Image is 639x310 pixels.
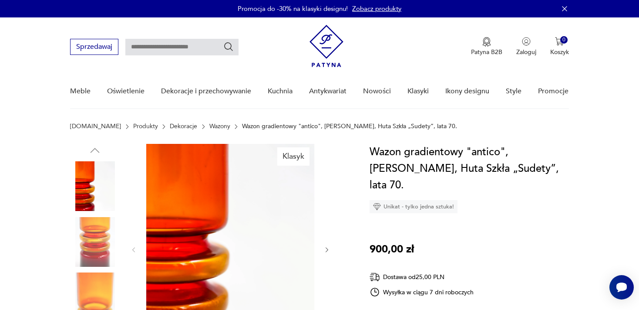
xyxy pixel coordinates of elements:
[242,123,457,130] p: Wazon gradientowy "antico", [PERSON_NAME], Huta Szkła „Sudety”, lata 70.
[522,37,531,46] img: Ikonka użytkownika
[516,48,536,56] p: Zaloguj
[471,37,502,56] button: Patyna B2B
[133,123,158,130] a: Produkty
[560,36,568,44] div: 0
[471,37,502,56] a: Ikona medaluPatyna B2B
[555,37,564,46] img: Ikona koszyka
[70,44,118,51] a: Sprzedawaj
[363,75,391,108] a: Nowości
[370,241,414,258] p: 900,00 zł
[70,123,121,130] a: [DOMAIN_NAME]
[70,217,120,267] img: Zdjęcie produktu Wazon gradientowy "antico", Zbigniew Hobrowy, Huta Szkła „Sudety”, lata 70.
[550,37,569,56] button: 0Koszyk
[238,4,348,13] p: Promocja do -30% na klasyki designu!
[352,4,401,13] a: Zobacz produkty
[550,48,569,56] p: Koszyk
[370,144,569,194] h1: Wazon gradientowy "antico", [PERSON_NAME], Huta Szkła „Sudety”, lata 70.
[370,272,380,283] img: Ikona dostawy
[516,37,536,56] button: Zaloguj
[309,75,346,108] a: Antykwariat
[107,75,145,108] a: Oświetlenie
[609,275,634,300] iframe: Smartsupp widget button
[70,161,120,211] img: Zdjęcie produktu Wazon gradientowy "antico", Zbigniew Hobrowy, Huta Szkła „Sudety”, lata 70.
[161,75,251,108] a: Dekoracje i przechowywanie
[407,75,429,108] a: Klasyki
[471,48,502,56] p: Patyna B2B
[370,200,457,213] div: Unikat - tylko jedna sztuka!
[223,41,234,52] button: Szukaj
[506,75,521,108] a: Style
[370,272,474,283] div: Dostawa od 25,00 PLN
[482,37,491,47] img: Ikona medalu
[370,287,474,297] div: Wysyłka w ciągu 7 dni roboczych
[70,75,91,108] a: Meble
[373,203,381,211] img: Ikona diamentu
[538,75,568,108] a: Promocje
[70,39,118,55] button: Sprzedawaj
[309,25,343,67] img: Patyna - sklep z meblami i dekoracjami vintage
[170,123,197,130] a: Dekoracje
[445,75,489,108] a: Ikony designu
[209,123,230,130] a: Wazony
[277,147,309,166] div: Klasyk
[268,75,293,108] a: Kuchnia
